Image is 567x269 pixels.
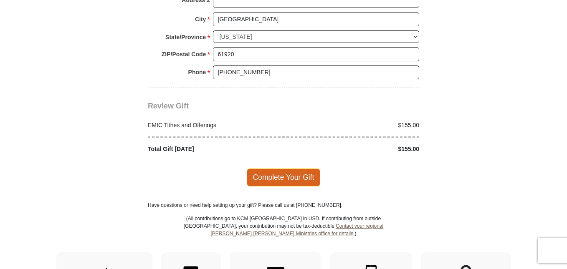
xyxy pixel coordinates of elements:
strong: State/Province [165,31,206,43]
p: Have questions or need help setting up your gift? Please call us at [PHONE_NUMBER]. [148,201,419,209]
strong: City [195,13,206,25]
strong: Phone [188,66,206,78]
span: Complete Your Gift [247,168,321,186]
strong: ZIP/Postal Code [162,48,206,60]
p: (All contributions go to KCM [GEOGRAPHIC_DATA] in USD. If contributing from outside [GEOGRAPHIC_D... [183,215,384,252]
div: $155.00 [283,145,424,153]
span: Review Gift [148,102,189,110]
div: Total Gift [DATE] [144,145,284,153]
a: Contact your regional [PERSON_NAME] [PERSON_NAME] Ministries office for details. [210,223,383,236]
div: $155.00 [283,121,424,130]
div: EMIC Tithes and Offerings [144,121,284,130]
